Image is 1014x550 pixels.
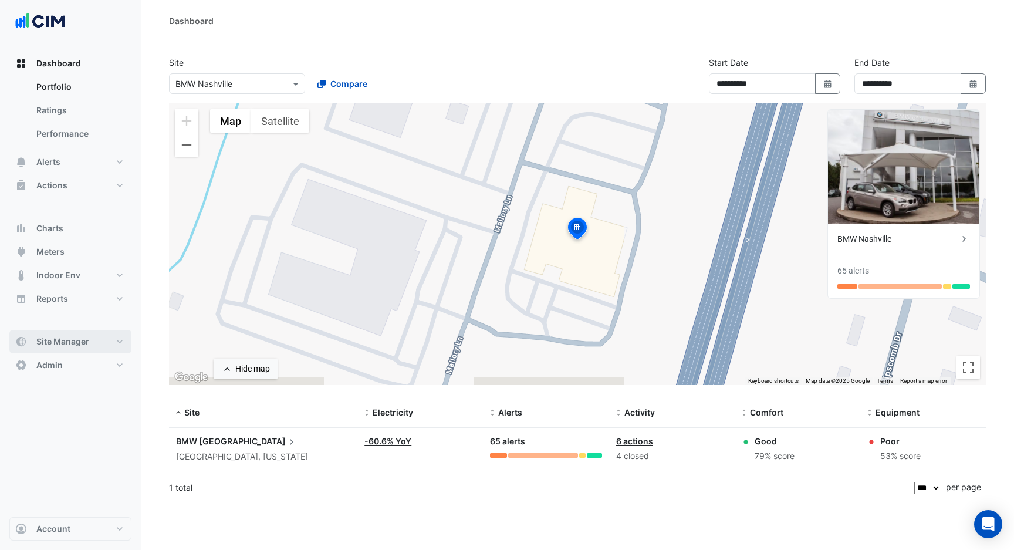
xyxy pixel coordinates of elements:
[15,269,27,281] app-icon: Indoor Env
[15,58,27,69] app-icon: Dashboard
[36,359,63,371] span: Admin
[490,435,601,448] div: 65 alerts
[330,77,367,90] span: Compare
[169,56,184,69] label: Site
[36,523,70,535] span: Account
[974,510,1002,538] div: Open Intercom Messenger
[880,435,921,447] div: Poor
[27,99,131,122] a: Ratings
[210,109,251,133] button: Show street map
[310,73,375,94] button: Compare
[36,269,80,281] span: Indoor Env
[36,58,81,69] span: Dashboard
[364,436,411,446] a: -60.6% YoY
[9,287,131,311] button: Reports
[755,450,795,463] div: 79% score
[616,450,728,463] div: 4 closed
[968,79,979,89] fa-icon: Select Date
[214,359,278,379] button: Hide map
[9,174,131,197] button: Actions
[498,407,522,417] span: Alerts
[15,180,27,191] app-icon: Actions
[14,9,67,33] img: Company Logo
[15,246,27,258] app-icon: Meters
[877,377,893,384] a: Terms
[199,435,298,448] span: [GEOGRAPHIC_DATA]
[900,377,947,384] a: Report a map error
[169,473,912,502] div: 1 total
[880,450,921,463] div: 53% score
[9,330,131,353] button: Site Manager
[176,450,350,464] div: [GEOGRAPHIC_DATA], [US_STATE]
[876,407,920,417] span: Equipment
[9,240,131,264] button: Meters
[750,407,783,417] span: Comfort
[251,109,309,133] button: Show satellite imagery
[624,407,655,417] span: Activity
[565,216,590,244] img: site-pin-selected.svg
[9,75,131,150] div: Dashboard
[15,222,27,234] app-icon: Charts
[15,293,27,305] app-icon: Reports
[169,15,214,27] div: Dashboard
[36,222,63,234] span: Charts
[36,180,67,191] span: Actions
[837,265,869,277] div: 65 alerts
[235,363,270,375] div: Hide map
[36,336,89,347] span: Site Manager
[946,482,981,492] span: per page
[172,370,211,385] a: Open this area in Google Maps (opens a new window)
[176,436,197,446] span: BMW
[15,336,27,347] app-icon: Site Manager
[15,359,27,371] app-icon: Admin
[837,233,958,245] div: BMW Nashville
[36,156,60,168] span: Alerts
[806,377,870,384] span: Map data ©2025 Google
[748,377,799,385] button: Keyboard shortcuts
[373,407,413,417] span: Electricity
[9,217,131,240] button: Charts
[9,353,131,377] button: Admin
[854,56,890,69] label: End Date
[36,246,65,258] span: Meters
[9,150,131,174] button: Alerts
[27,75,131,99] a: Portfolio
[172,370,211,385] img: Google
[184,407,200,417] span: Site
[828,110,979,224] img: BMW Nashville
[175,133,198,157] button: Zoom out
[616,436,653,446] a: 6 actions
[823,79,833,89] fa-icon: Select Date
[175,109,198,133] button: Zoom in
[36,293,68,305] span: Reports
[709,56,748,69] label: Start Date
[9,264,131,287] button: Indoor Env
[15,156,27,168] app-icon: Alerts
[956,356,980,379] button: Toggle fullscreen view
[27,122,131,146] a: Performance
[755,435,795,447] div: Good
[9,52,131,75] button: Dashboard
[9,517,131,541] button: Account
